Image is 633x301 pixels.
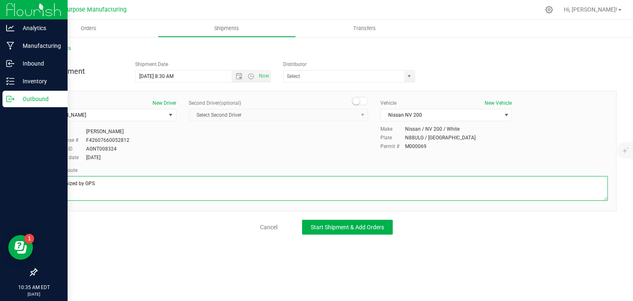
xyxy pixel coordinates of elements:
label: Vehicle [380,99,396,107]
span: Start Shipment & Add Orders [311,224,384,230]
span: Open the date view [232,73,246,80]
p: 10:35 AM EDT [4,284,64,291]
iframe: Resource center [8,235,33,260]
button: New Driver [152,99,176,107]
span: select [404,71,415,82]
label: Distributor [283,61,307,68]
span: Shipments [203,25,250,32]
span: Hi, [PERSON_NAME]! [564,6,617,13]
span: Open the time view [244,73,258,80]
div: N88ULG / [GEOGRAPHIC_DATA] [405,134,476,141]
div: Manage settings [544,6,554,14]
label: Plate [380,134,405,141]
div: F42607660052812 [86,136,129,144]
label: Permit # [380,143,405,150]
div: Nissan / NV 200 / White [405,125,460,133]
p: Analytics [14,23,64,33]
a: Cancel [260,223,277,231]
span: Nissan NV 200 [381,109,501,121]
span: Transfers [342,25,387,32]
p: Manufacturing [14,41,64,51]
div: [DATE] [86,154,101,161]
label: Shipment Date [135,61,168,68]
label: Second Driver [189,99,241,107]
span: Orders [70,25,108,32]
inline-svg: Inbound [6,59,14,68]
p: [DATE] [4,291,64,297]
div: M000069 [405,143,427,150]
label: Make [380,125,405,133]
a: Orders [20,20,158,37]
inline-svg: Outbound [6,95,14,103]
inline-svg: Analytics [6,24,14,32]
span: (optional) [219,100,241,106]
button: Start Shipment & Add Orders [302,220,393,235]
p: Inventory [14,76,64,86]
iframe: Resource center unread badge [24,234,34,244]
inline-svg: Manufacturing [6,42,14,50]
div: AGNT008324 [86,145,117,153]
span: Set Current date [257,70,271,82]
a: Transfers [296,20,434,37]
span: select [166,109,176,121]
a: Shipments [158,20,296,37]
input: Select [284,71,401,82]
span: select [501,109,511,121]
inline-svg: Inventory [6,77,14,85]
h4: New Shipment [36,67,123,75]
p: Inbound [14,59,64,68]
span: Greater Purpose Manufacturing [42,6,127,13]
div: [PERSON_NAME] [86,128,124,135]
p: Outbound [14,94,64,104]
button: New Vehicle [485,99,512,107]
